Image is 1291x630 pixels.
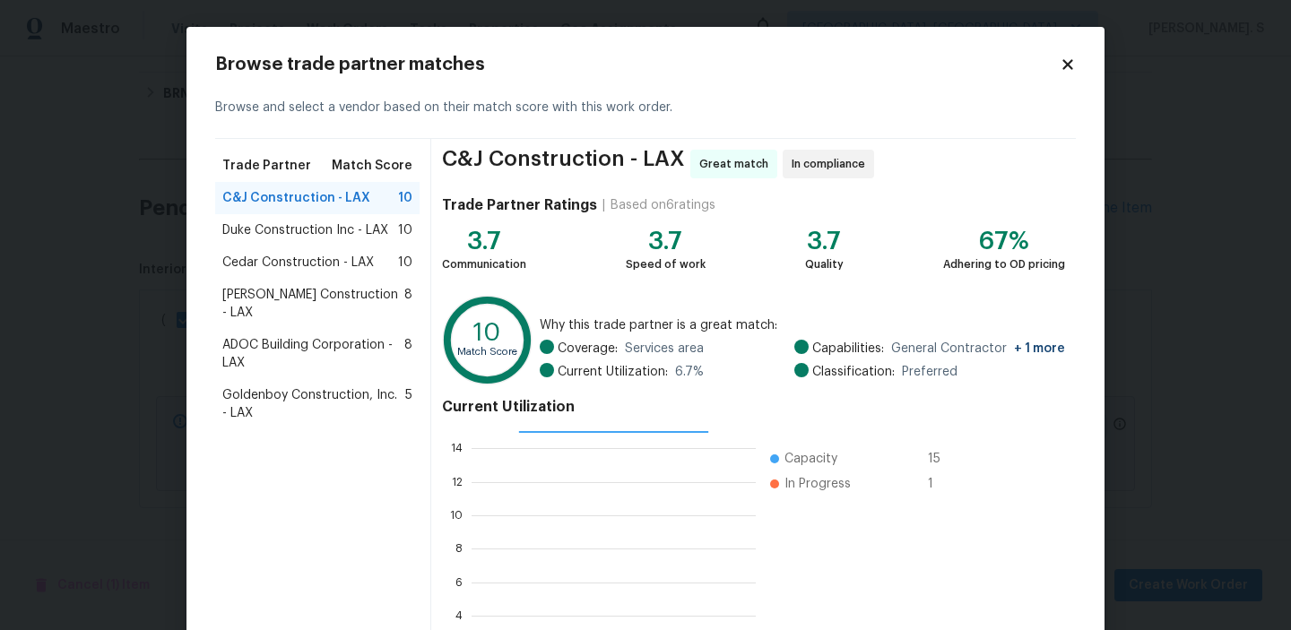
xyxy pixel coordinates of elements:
[928,475,957,493] span: 1
[405,386,412,422] span: 5
[442,196,597,214] h4: Trade Partner Ratings
[457,347,517,357] text: Match Score
[792,155,872,173] span: In compliance
[455,543,463,554] text: 8
[398,221,412,239] span: 10
[215,56,1060,73] h2: Browse trade partner matches
[812,340,884,358] span: Capabilities:
[222,189,370,207] span: C&J Construction - LAX
[805,232,844,250] div: 3.7
[404,286,412,322] span: 8
[222,254,374,272] span: Cedar Construction - LAX
[675,363,704,381] span: 6.7 %
[805,255,844,273] div: Quality
[442,150,685,178] span: C&J Construction - LAX
[451,443,463,453] text: 14
[784,475,851,493] span: In Progress
[943,255,1065,273] div: Adhering to OD pricing
[404,336,412,372] span: 8
[1014,342,1065,355] span: + 1 more
[450,510,463,521] text: 10
[540,316,1065,334] span: Why this trade partner is a great match:
[332,157,412,175] span: Match Score
[611,196,715,214] div: Based on 6 ratings
[699,155,775,173] span: Great match
[222,157,311,175] span: Trade Partner
[625,340,704,358] span: Services area
[626,255,706,273] div: Speed of work
[222,286,404,322] span: [PERSON_NAME] Construction - LAX
[558,340,618,358] span: Coverage:
[558,363,668,381] span: Current Utilization:
[398,254,412,272] span: 10
[473,320,501,345] text: 10
[398,189,412,207] span: 10
[812,363,895,381] span: Classification:
[943,232,1065,250] div: 67%
[452,477,463,488] text: 12
[784,450,837,468] span: Capacity
[442,232,526,250] div: 3.7
[902,363,957,381] span: Preferred
[215,77,1076,139] div: Browse and select a vendor based on their match score with this work order.
[891,340,1065,358] span: General Contractor
[928,450,957,468] span: 15
[442,255,526,273] div: Communication
[597,196,611,214] div: |
[626,232,706,250] div: 3.7
[222,221,388,239] span: Duke Construction Inc - LAX
[442,398,1065,416] h4: Current Utilization
[455,577,463,588] text: 6
[455,610,463,621] text: 4
[222,336,404,372] span: ADOC Building Corporation - LAX
[222,386,405,422] span: Goldenboy Construction, Inc. - LAX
